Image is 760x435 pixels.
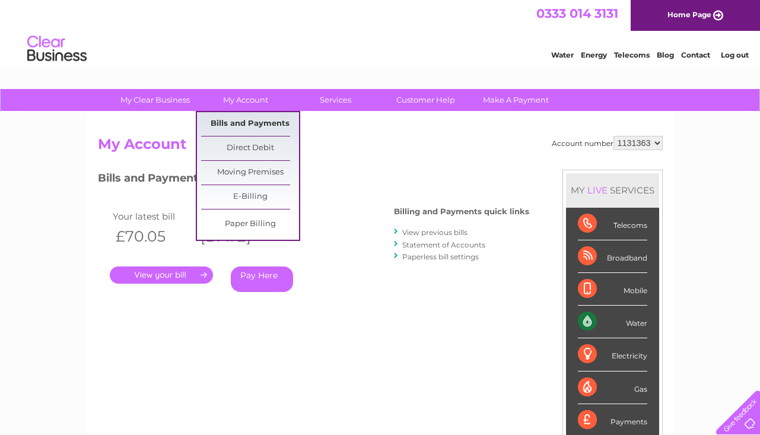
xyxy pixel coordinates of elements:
a: Bills and Payments [201,112,299,136]
a: . [110,266,213,284]
div: Account number [552,136,663,150]
a: E-Billing [201,185,299,209]
div: Water [578,306,647,338]
a: Make A Payment [467,89,565,111]
div: Electricity [578,338,647,371]
a: Energy [581,50,607,59]
div: LIVE [585,185,610,196]
a: Water [551,50,574,59]
th: £70.05 [110,224,195,249]
td: Your latest bill [110,208,195,224]
div: Clear Business is a trading name of Verastar Limited (registered in [GEOGRAPHIC_DATA] No. 3667643... [100,7,661,58]
a: Blog [657,50,674,59]
div: Gas [578,372,647,404]
div: Telecoms [578,208,647,240]
a: Services [287,89,384,111]
a: Paper Billing [201,212,299,236]
div: Broadband [578,240,647,273]
td: Invoice date [195,208,280,224]
img: logo.png [27,31,87,67]
th: [DATE] [195,224,280,249]
a: Paperless bill settings [402,252,479,261]
a: Statement of Accounts [402,240,485,249]
div: MY SERVICES [566,173,659,207]
div: Mobile [578,273,647,306]
h2: My Account [98,136,663,158]
a: Pay Here [231,266,293,292]
a: Customer Help [377,89,475,111]
h3: Bills and Payments [98,170,529,190]
a: Contact [681,50,710,59]
a: View previous bills [402,228,468,237]
a: Direct Debit [201,136,299,160]
a: My Account [196,89,294,111]
a: Moving Premises [201,161,299,185]
a: My Clear Business [106,89,204,111]
h4: Billing and Payments quick links [394,207,529,216]
a: Log out [721,50,749,59]
a: Telecoms [614,50,650,59]
a: 0333 014 3131 [536,6,618,21]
